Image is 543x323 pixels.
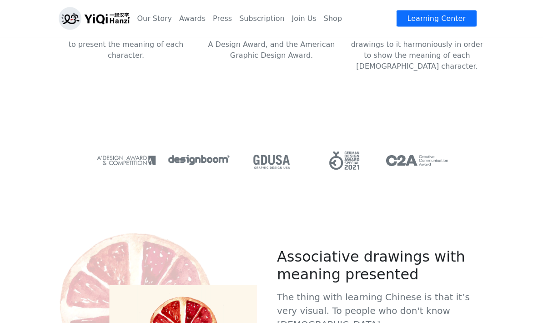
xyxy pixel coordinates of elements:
[168,146,230,177] img: DesignBoom
[209,10,236,28] a: Press
[59,7,130,30] img: logo_h.png
[386,156,448,167] img: c2a
[133,10,176,28] a: Our Story
[277,248,484,283] h2: Associative drawings with meaning presented
[396,10,477,27] a: Learning Center
[95,146,157,177] img: adesign
[320,10,346,28] a: Shop
[236,10,288,28] a: Subscription
[176,10,209,28] a: Awards
[288,10,320,28] a: Join Us
[241,146,302,177] img: gdusa
[350,7,484,72] p: It's art with design thinking. It breaks the traditional Chinese calligraphy forms and adds creat...
[313,146,375,177] img: german design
